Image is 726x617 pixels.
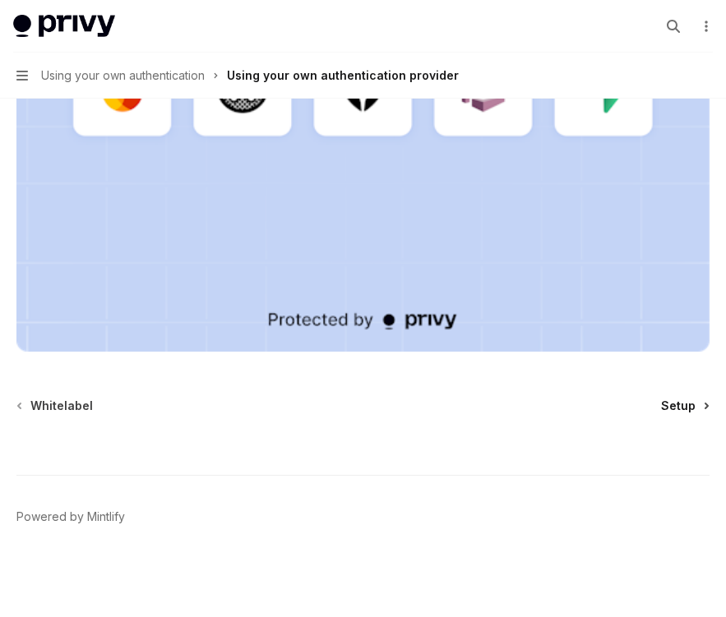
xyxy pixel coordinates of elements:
span: Setup [661,398,696,414]
a: Setup [661,398,708,414]
a: Whitelabel [18,398,93,414]
span: Whitelabel [30,398,93,414]
div: Using your own authentication provider [227,66,459,85]
span: Using your own authentication [41,66,205,85]
button: More actions [696,15,713,38]
img: light logo [13,15,115,38]
a: Powered by Mintlify [16,509,125,525]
